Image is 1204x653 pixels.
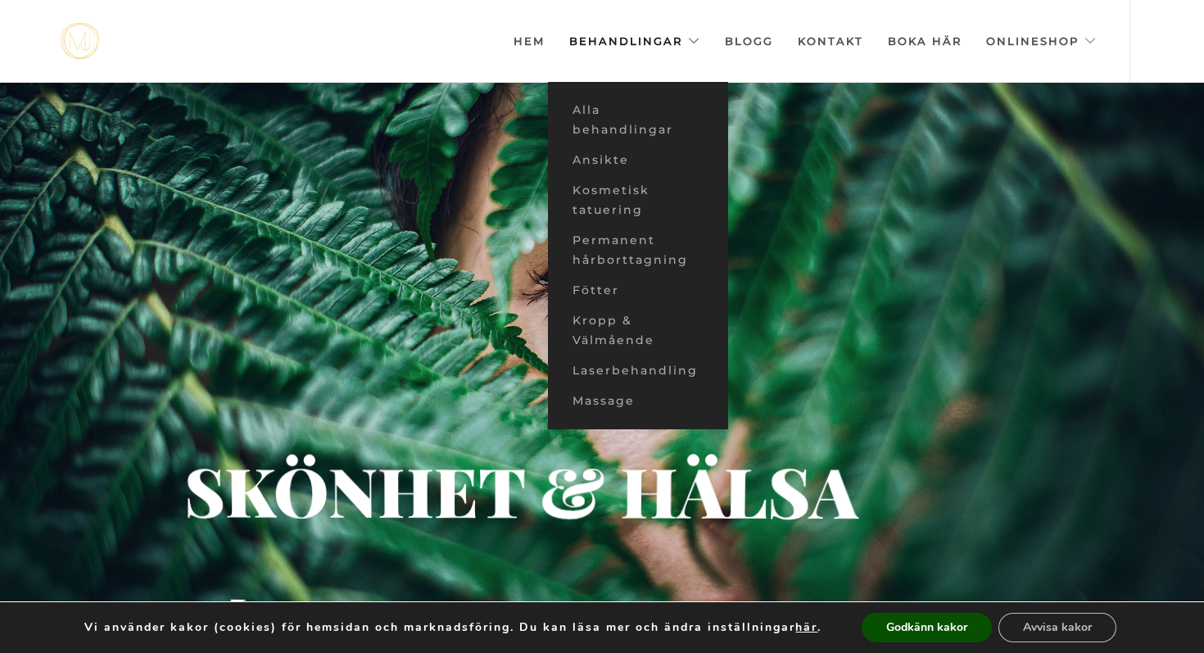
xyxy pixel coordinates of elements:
[84,620,822,635] p: Vi använder kakor (cookies) för hemsidan och marknadsföring. Du kan läsa mer och ändra inställnin...
[61,23,99,60] img: mjstudio
[862,613,992,642] button: Godkänn kakor
[548,145,728,175] a: Ansikte
[184,482,722,499] div: Skönhet & hälsa
[548,356,728,386] a: Laserbehandling
[795,620,817,635] button: här
[548,225,728,275] a: Permanent hårborttagning
[548,175,728,225] a: Kosmetisk tatuering
[548,386,728,416] a: Massage
[548,275,728,306] a: Fötter
[998,613,1116,642] button: Avvisa kakor
[548,306,728,356] a: Kropp & Välmående
[61,23,99,60] a: mjstudio mjstudio mjstudio
[548,95,728,145] a: Alla behandlingar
